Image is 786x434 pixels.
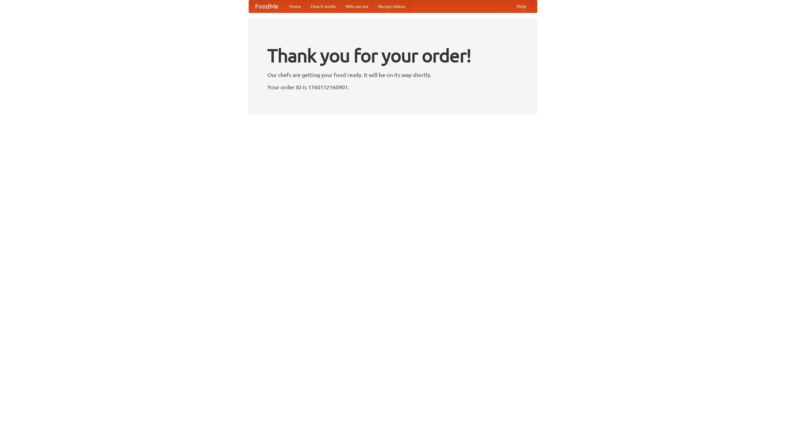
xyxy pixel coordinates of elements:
p: Your order ID is 1760112160901. [267,83,519,92]
a: How it works [306,0,341,13]
h1: Thank you for your order! [267,41,519,70]
a: Recipe videos [373,0,410,13]
a: Who we are [341,0,373,13]
a: Help [512,0,531,13]
a: FoodMe [249,0,284,13]
p: Our chefs are getting your food ready. It will be on its way shortly. [267,70,519,79]
a: Home [284,0,306,13]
